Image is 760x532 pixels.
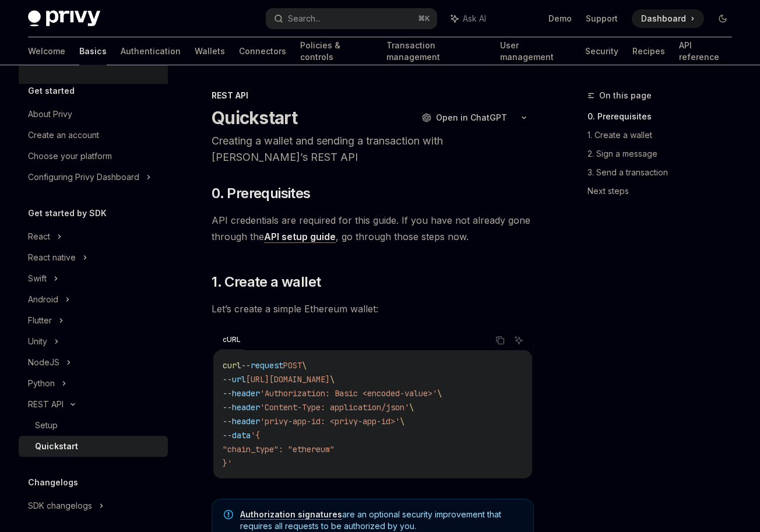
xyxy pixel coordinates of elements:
[386,37,487,65] a: Transaction management
[121,37,181,65] a: Authentication
[212,273,321,291] span: 1. Create a wallet
[28,355,59,369] div: NodeJS
[587,107,741,126] a: 0. Prerequisites
[283,360,302,371] span: POST
[463,13,486,24] span: Ask AI
[223,458,232,468] span: }'
[28,397,64,411] div: REST API
[587,126,741,145] a: 1. Create a wallet
[713,9,732,28] button: Toggle dark mode
[28,313,52,327] div: Flutter
[260,416,400,427] span: 'privy-app-id: <privy-app-id>'
[223,388,260,399] span: --header
[19,146,168,167] a: Choose your platform
[28,37,65,65] a: Welcome
[28,376,55,390] div: Python
[212,107,298,128] h1: Quickstart
[586,13,618,24] a: Support
[587,182,741,200] a: Next steps
[28,170,139,184] div: Configuring Privy Dashboard
[28,128,99,142] div: Create an account
[28,251,76,265] div: React native
[28,230,50,244] div: React
[641,13,686,24] span: Dashboard
[632,37,665,65] a: Recipes
[300,37,372,65] a: Policies & controls
[223,430,251,441] span: --data
[260,402,409,413] span: 'Content-Type: application/json'
[409,402,414,413] span: \
[443,8,494,29] button: Ask AI
[599,89,652,103] span: On this page
[212,184,310,203] span: 0. Prerequisites
[288,12,321,26] div: Search...
[28,475,78,489] h5: Changelogs
[679,37,732,65] a: API reference
[19,415,168,436] a: Setup
[212,301,534,317] span: Let’s create a simple Ethereum wallet:
[223,444,335,455] span: "chain_type": "ethereum"
[587,145,741,163] a: 2. Sign a message
[28,272,47,286] div: Swift
[436,112,507,124] span: Open in ChatGPT
[264,231,336,243] a: API setup guide
[241,360,283,371] span: --request
[632,9,704,28] a: Dashboard
[19,436,168,457] a: Quickstart
[223,402,260,413] span: --header
[212,212,534,245] span: API credentials are required for this guide. If you have not already gone through the , go throug...
[28,149,112,163] div: Choose your platform
[224,510,233,519] svg: Note
[266,8,437,29] button: Search...⌘K
[240,509,522,532] span: are an optional security improvement that requires all requests to be authorized by you.
[548,13,572,24] a: Demo
[260,388,437,399] span: 'Authorization: Basic <encoded-value>'
[240,509,342,520] a: Authorization signatures
[28,206,107,220] h5: Get started by SDK
[28,499,92,513] div: SDK changelogs
[500,37,571,65] a: User management
[511,333,526,348] button: Ask AI
[28,293,58,306] div: Android
[195,37,225,65] a: Wallets
[400,416,404,427] span: \
[212,133,534,165] p: Creating a wallet and sending a transaction with [PERSON_NAME]’s REST API
[223,416,260,427] span: --header
[330,374,335,385] span: \
[28,84,75,98] h5: Get started
[28,107,72,121] div: About Privy
[302,360,307,371] span: \
[239,37,286,65] a: Connectors
[587,163,741,182] a: 3. Send a transaction
[251,430,260,441] span: '{
[418,14,430,23] span: ⌘ K
[585,37,618,65] a: Security
[437,388,442,399] span: \
[414,108,514,128] button: Open in ChatGPT
[246,374,330,385] span: [URL][DOMAIN_NAME]
[28,334,47,348] div: Unity
[492,333,508,348] button: Copy the contents from the code block
[35,418,58,432] div: Setup
[28,10,100,27] img: dark logo
[35,439,78,453] div: Quickstart
[79,37,107,65] a: Basics
[223,360,241,371] span: curl
[219,333,244,347] div: cURL
[19,125,168,146] a: Create an account
[19,104,168,125] a: About Privy
[212,90,534,101] div: REST API
[223,374,246,385] span: --url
